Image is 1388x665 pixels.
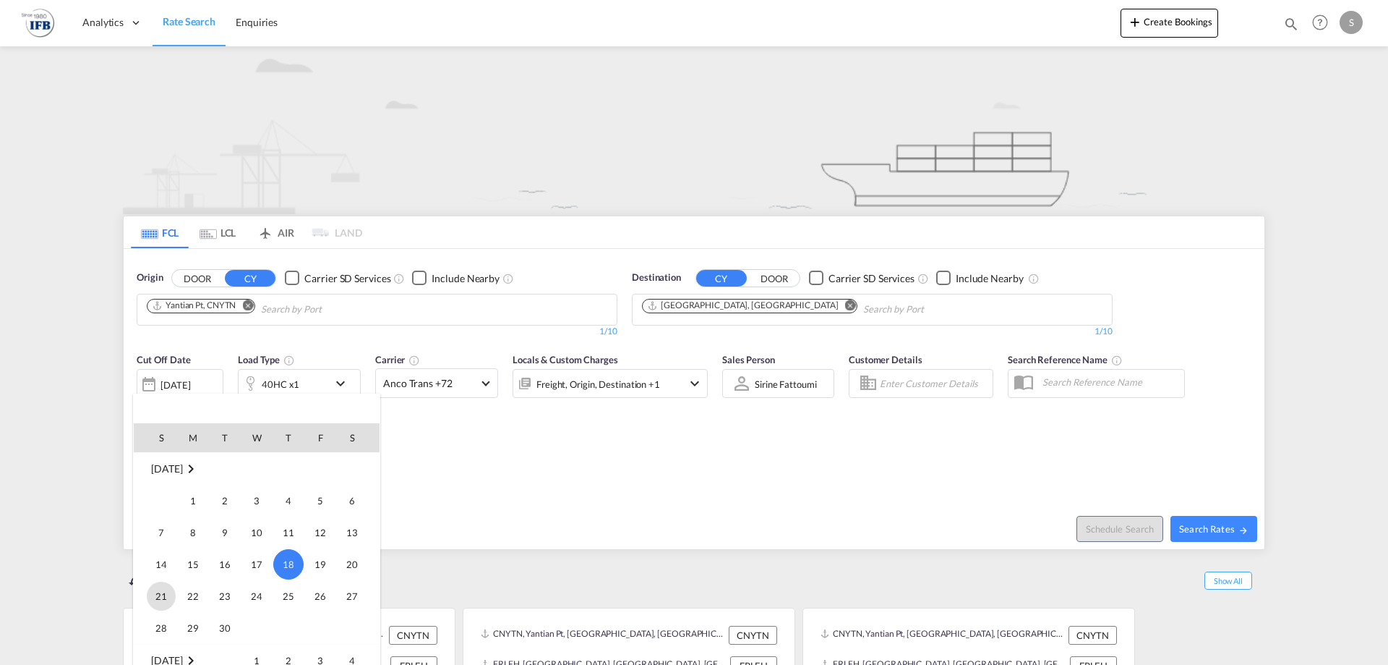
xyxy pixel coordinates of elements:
td: Tuesday September 23 2025 [209,580,241,612]
th: T [273,423,304,452]
td: Wednesday September 24 2025 [241,580,273,612]
td: Friday September 5 2025 [304,485,336,517]
td: Tuesday September 2 2025 [209,485,241,517]
span: 8 [179,518,207,547]
span: 11 [274,518,303,547]
span: 12 [306,518,335,547]
td: Monday September 15 2025 [177,548,209,580]
th: F [304,423,336,452]
span: 2 [210,486,239,515]
span: 30 [210,614,239,643]
th: S [134,423,177,452]
span: 7 [147,518,176,547]
span: 28 [147,614,176,643]
span: 21 [147,582,176,611]
span: 13 [338,518,367,547]
td: Thursday September 4 2025 [273,485,304,517]
th: W [241,423,273,452]
td: Monday September 8 2025 [177,517,209,548]
span: 6 [338,486,367,515]
td: Wednesday September 10 2025 [241,517,273,548]
td: Thursday September 25 2025 [273,580,304,612]
td: Thursday September 11 2025 [273,517,304,548]
span: 15 [179,550,207,579]
span: 22 [179,582,207,611]
td: Tuesday September 30 2025 [209,612,241,645]
span: 19 [306,550,335,579]
td: Thursday September 18 2025 [273,548,304,580]
td: Monday September 29 2025 [177,612,209,645]
td: Wednesday September 3 2025 [241,485,273,517]
td: Tuesday September 16 2025 [209,548,241,580]
span: 24 [242,582,271,611]
tr: Week 3 [134,548,380,580]
tr: Week 1 [134,485,380,517]
span: 20 [338,550,367,579]
td: Sunday September 28 2025 [134,612,177,645]
tr: Week 5 [134,612,380,645]
span: 14 [147,550,176,579]
td: Tuesday September 9 2025 [209,517,241,548]
td: Sunday September 21 2025 [134,580,177,612]
span: 17 [242,550,271,579]
span: 23 [210,582,239,611]
span: 16 [210,550,239,579]
td: Saturday September 13 2025 [336,517,380,548]
td: Saturday September 6 2025 [336,485,380,517]
span: 5 [306,486,335,515]
span: 25 [274,582,303,611]
tr: Week undefined [134,452,380,485]
td: Sunday September 7 2025 [134,517,177,548]
span: 1 [179,486,207,515]
span: 3 [242,486,271,515]
td: Monday September 22 2025 [177,580,209,612]
td: Friday September 26 2025 [304,580,336,612]
td: Saturday September 20 2025 [336,548,380,580]
span: 26 [306,582,335,611]
td: Wednesday September 17 2025 [241,548,273,580]
span: 9 [210,518,239,547]
span: 10 [242,518,271,547]
tr: Week 4 [134,580,380,612]
td: Monday September 1 2025 [177,485,209,517]
td: Sunday September 14 2025 [134,548,177,580]
span: 4 [274,486,303,515]
td: Saturday September 27 2025 [336,580,380,612]
th: S [336,423,380,452]
td: Friday September 12 2025 [304,517,336,548]
span: 18 [273,549,304,580]
td: September 2025 [134,452,380,485]
td: Friday September 19 2025 [304,548,336,580]
span: [DATE] [151,462,182,475]
tr: Week 2 [134,517,380,548]
span: 29 [179,614,207,643]
th: T [209,423,241,452]
th: M [177,423,209,452]
span: 27 [338,582,367,611]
